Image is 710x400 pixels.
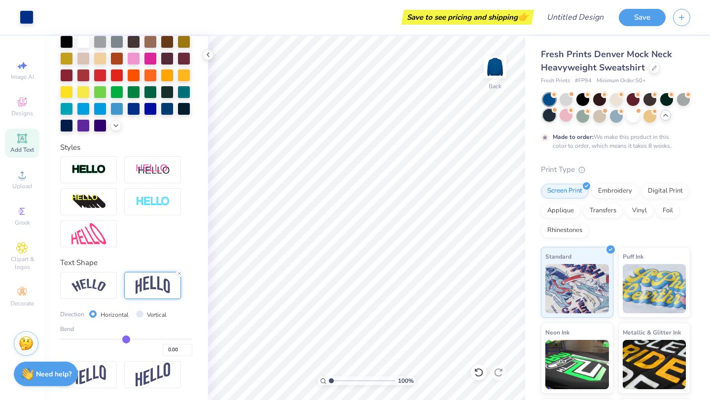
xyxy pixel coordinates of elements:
[575,77,592,85] span: # FP94
[398,376,414,385] span: 100 %
[71,223,106,244] img: Free Distort
[136,276,170,295] img: Arch
[71,164,106,175] img: Stroke
[10,146,34,154] span: Add Text
[623,264,686,313] img: Puff Ink
[545,327,569,337] span: Neon Ink
[60,325,74,333] span: Bend
[11,109,33,117] span: Designs
[136,164,170,176] img: Shadow
[541,203,580,218] div: Applique
[545,340,609,389] img: Neon Ink
[147,310,167,319] label: Vertical
[489,82,501,91] div: Back
[541,77,570,85] span: Fresh Prints
[136,196,170,207] img: Negative Space
[36,369,71,379] strong: Need help?
[623,251,643,262] span: Puff Ink
[60,257,192,268] div: Text Shape
[485,57,505,77] img: Back
[60,310,84,319] span: Direction
[641,184,689,199] div: Digital Print
[541,184,589,199] div: Screen Print
[656,203,679,218] div: Foil
[71,365,106,384] img: Flag
[592,184,639,199] div: Embroidery
[545,264,609,313] img: Standard
[545,251,571,262] span: Standard
[597,77,646,85] span: Minimum Order: 50 +
[10,300,34,307] span: Decorate
[539,7,611,27] input: Untitled Design
[518,11,529,23] span: 👉
[5,255,39,271] span: Clipart & logos
[541,164,690,175] div: Print Type
[60,142,192,153] div: Styles
[583,203,623,218] div: Transfers
[15,219,30,227] span: Greek
[541,48,672,73] span: Fresh Prints Denver Mock Neck Heavyweight Sweatshirt
[626,203,653,218] div: Vinyl
[404,10,532,25] div: Save to see pricing and shipping
[623,327,681,337] span: Metallic & Glitter Ink
[541,223,589,238] div: Rhinestones
[619,9,666,26] button: Save
[101,310,129,319] label: Horizontal
[553,133,674,150] div: We make this product in this color to order, which means it takes 8 weeks.
[136,363,170,387] img: Rise
[11,73,34,81] span: Image AI
[71,194,106,210] img: 3d Illusion
[71,279,106,292] img: Arc
[623,340,686,389] img: Metallic & Glitter Ink
[553,133,594,141] strong: Made to order:
[12,182,32,190] span: Upload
